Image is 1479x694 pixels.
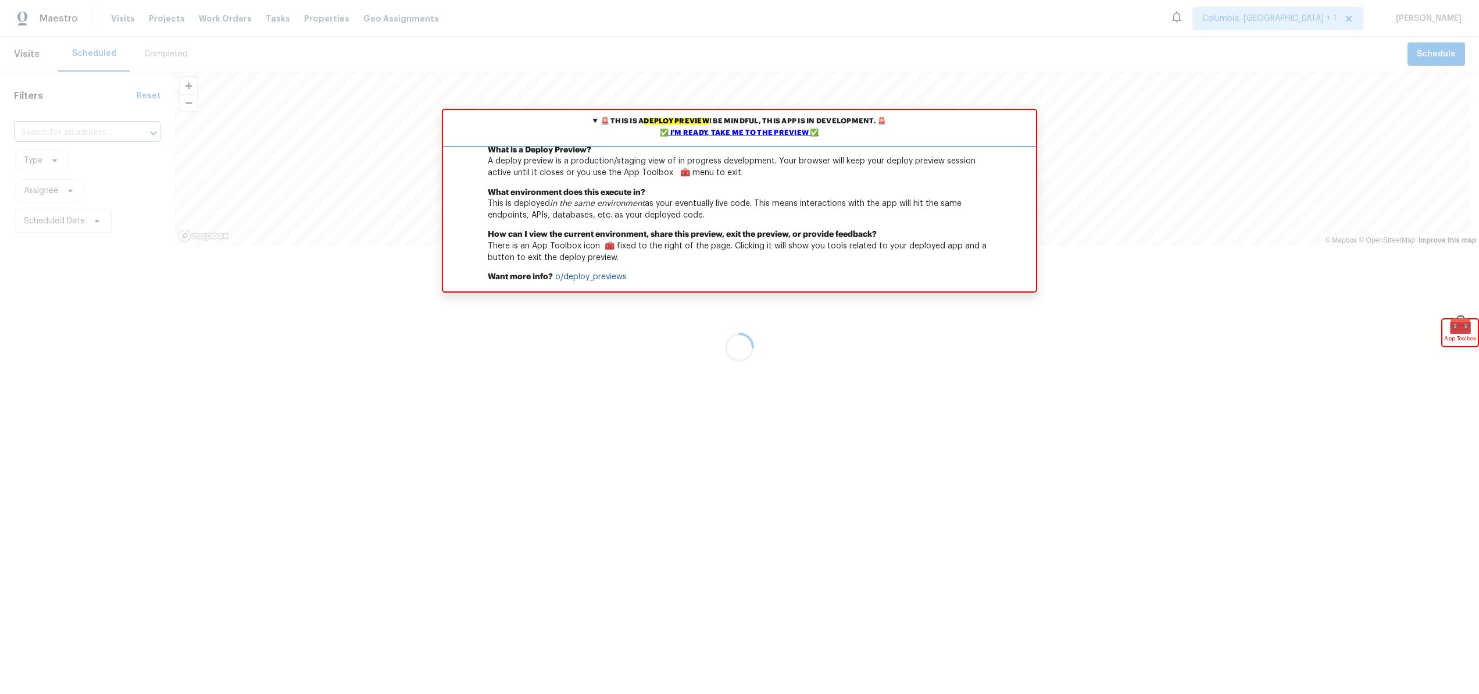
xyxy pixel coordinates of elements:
a: o/deploy_previews [555,273,627,281]
a: Mapbox homepage [178,229,229,243]
button: Zoom out [180,94,197,111]
a: Improve this map [1419,236,1476,244]
div: 🧰App Toolbox [1442,319,1478,346]
p: A deploy preview is a production/staging view of in progress development. Your browser will keep ... [443,145,1036,187]
span: 🧰 [1442,319,1478,331]
b: What environment does this execute in? [488,188,645,197]
p: There is an App Toolbox icon 🧰 fixed to the right of the page. Clicking it will show you tools re... [443,229,1036,272]
mark: deploy preview [644,118,709,124]
span: Zoom out [180,95,197,111]
p: This is deployed as your eventually live code. This means interactions with the app will hit the ... [443,187,1036,230]
em: in the same environment [550,200,645,208]
b: Want more info? [488,273,553,281]
summary: 🚨 This is adeploy preview! Be mindful, this app is in development. 🚨✅ I'm ready, take me to the p... [443,110,1036,145]
div: ✅ I'm ready, take me to the preview ✅ [446,127,1033,139]
span: App Toolbox [1444,333,1476,344]
a: OpenStreetMap [1359,236,1415,244]
a: Mapbox [1325,236,1357,244]
b: How can I view the current environment, share this preview, exit the preview, or provide feedback? [488,230,877,239]
b: What is a Deploy Preview? [488,146,591,154]
button: Zoom in [180,77,197,94]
